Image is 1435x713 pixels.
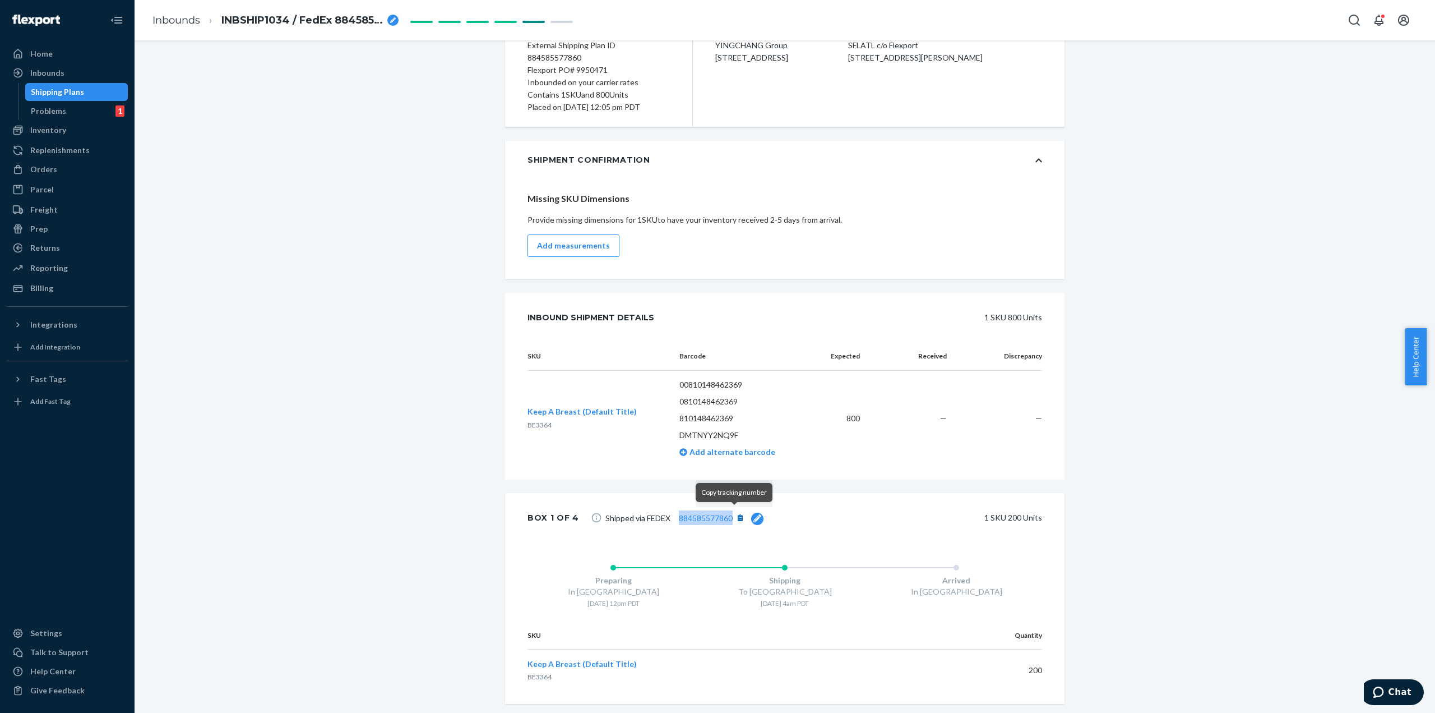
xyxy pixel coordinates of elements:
p: 00810148462369 [679,379,804,390]
img: Flexport logo [12,15,60,26]
div: Replenishments [30,145,90,156]
div: Problems [31,105,66,117]
span: Copy tracking number [701,488,767,496]
div: Integrations [30,319,77,330]
button: Integrations [7,316,128,334]
a: Shipping Plans [25,83,128,101]
span: BE3364 [527,673,552,681]
div: Inbounds [30,67,64,79]
button: Give Feedback [7,682,128,700]
div: Talk to Support [30,647,89,658]
td: 200 [921,650,1042,691]
div: 1 SKU 800 Units [679,306,1042,329]
div: 1 [115,105,124,117]
p: DMTNYY2NQ9F [679,430,804,441]
a: Add Fast Tag [7,393,128,411]
a: Settings [7,624,128,642]
a: Reporting [7,259,128,277]
div: Add Fast Tag [30,397,71,406]
div: Shipping [699,575,871,586]
div: Box 1 of 4 [527,507,579,529]
span: — [1035,413,1042,423]
div: Inbounded on your carrier rates [527,76,670,89]
span: [STREET_ADDRESS][PERSON_NAME] [848,53,983,62]
button: Open notifications [1368,9,1390,31]
a: Add Integration [7,338,128,356]
a: Billing [7,279,128,297]
span: Keep A Breast (Default Title) [527,407,637,416]
span: — [940,413,947,423]
span: Keep A Breast (Default Title) [527,659,637,669]
iframe: Opens a widget where you can chat to one of our agents [1364,679,1424,707]
div: Reporting [30,263,68,274]
div: Arrived [871,575,1042,586]
span: Add alternate barcode [687,447,775,457]
div: [DATE] 4am PDT [699,599,871,608]
td: 800 [813,370,869,466]
div: In [GEOGRAPHIC_DATA] [871,586,1042,597]
a: Home [7,45,128,63]
a: Add alternate barcode [679,447,775,457]
div: Returns [30,242,60,254]
p: Provide missing dimensions for 1 SKU to have your inventory received 2-5 days from arrival. [527,214,1042,226]
p: 0810148462369 [679,396,804,407]
div: Billing [30,283,53,294]
button: Keep A Breast (Default Title) [527,406,637,417]
div: 1 SKU 200 Units [780,507,1042,529]
p: 810148462369 [679,413,804,424]
a: Returns [7,239,128,257]
a: Inbounds [7,64,128,82]
a: Freight [7,201,128,219]
button: Talk to Support [7,643,128,661]
th: Expected [813,342,869,371]
div: Parcel [30,184,54,195]
div: Placed on [DATE] 12:05 pm PDT [527,101,670,113]
th: Quantity [921,622,1042,650]
div: Prep [30,223,48,234]
div: Give Feedback [30,685,85,696]
span: YINGCHANG Group [STREET_ADDRESS] [715,40,788,62]
button: Fast Tags [7,370,128,388]
div: [DATE] 12pm PDT [527,599,699,608]
ol: breadcrumbs [143,4,408,37]
div: In [GEOGRAPHIC_DATA] [527,586,699,597]
span: BE3364 [527,421,552,429]
div: Shipping Plans [31,86,84,98]
p: Missing SKU Dimensions [527,192,1042,205]
span: INBSHIP1034 / FedEx 884585577860 [221,13,383,28]
a: Orders [7,160,128,178]
button: Keep A Breast (Default Title) [527,659,637,670]
div: Inbound Shipment Details [527,306,654,329]
div: Fast Tags [30,374,66,385]
th: SKU [527,342,670,371]
a: Replenishments [7,141,128,159]
a: Problems1 [25,102,128,120]
button: Open Search Box [1343,9,1365,31]
div: Freight [30,204,58,215]
a: Prep [7,220,128,238]
a: Parcel [7,181,128,199]
div: Shipment Confirmation [527,154,650,165]
a: Inventory [7,121,128,139]
a: Help Center [7,663,128,680]
th: Discrepancy [956,342,1042,371]
button: [object Object] [733,510,747,525]
div: Add Integration [30,342,80,352]
div: Flexport PO# 9950471 [527,64,670,76]
th: Received [869,342,955,371]
div: Home [30,48,53,59]
a: 884585577860 [679,513,733,523]
a: Inbounds [152,14,200,26]
div: Settings [30,628,62,639]
div: Preparing [527,575,699,586]
div: External Shipping Plan ID 884585577860 [527,39,670,64]
th: Barcode [670,342,813,371]
button: Add measurements [527,234,619,257]
div: Contains 1 SKU and 800 Units [527,89,670,101]
button: Close Navigation [105,9,128,31]
div: Inventory [30,125,66,136]
button: Help Center [1405,328,1427,385]
p: SFLATL c/o Flexport [848,39,1043,52]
